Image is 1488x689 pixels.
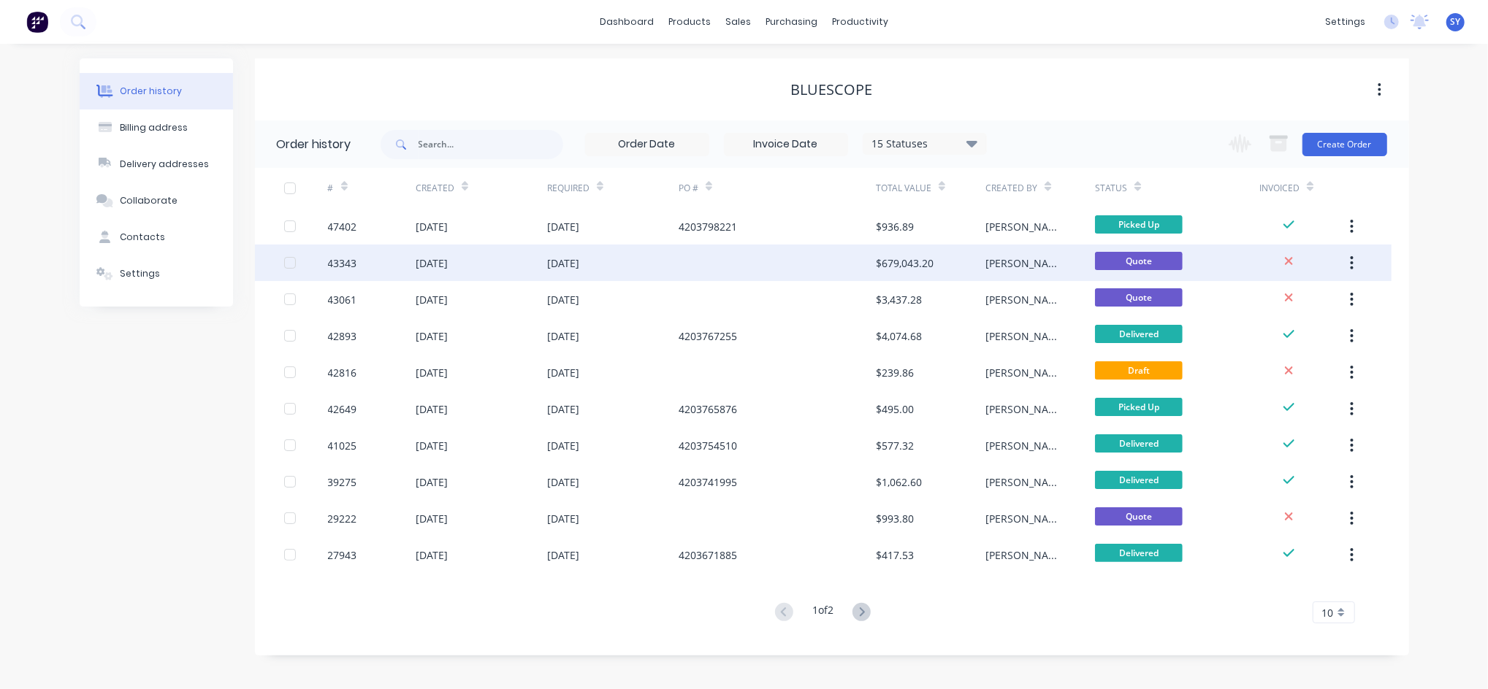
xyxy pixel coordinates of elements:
button: Contacts [80,219,233,255]
div: settings [1318,11,1373,33]
input: Order Date [586,134,709,155]
div: [PERSON_NAME] [985,365,1066,380]
div: Invoiced [1259,182,1300,195]
div: [DATE] [416,328,448,344]
div: 42893 [328,328,357,344]
span: Picked Up [1095,215,1183,234]
div: [PERSON_NAME] [985,547,1066,563]
div: $1,062.60 [876,474,922,490]
button: Collaborate [80,182,233,219]
div: [DATE] [547,255,579,271]
div: 42816 [328,365,357,380]
div: Created By [985,168,1095,208]
div: [DATE] [547,219,579,234]
div: [DATE] [416,474,448,490]
div: Order history [277,136,351,153]
div: [DATE] [416,438,448,453]
div: # [328,182,334,195]
div: Billing address [120,121,188,134]
div: [DATE] [547,474,579,490]
div: [DATE] [547,511,579,526]
span: Delivered [1095,544,1183,562]
div: 1 of 2 [812,602,833,623]
div: 4203798221 [679,219,737,234]
button: Billing address [80,109,233,146]
div: Created [416,182,454,195]
div: Status [1095,182,1127,195]
div: productivity [825,11,896,33]
div: [DATE] [547,401,579,417]
div: Settings [120,267,160,280]
div: Created By [985,182,1037,195]
div: [DATE] [547,438,579,453]
button: Order history [80,73,233,109]
div: [PERSON_NAME] [985,328,1066,344]
div: purchasing [758,11,825,33]
div: [DATE] [416,365,448,380]
div: PO # [679,168,876,208]
div: 42649 [328,401,357,417]
span: Delivered [1095,325,1183,343]
div: [PERSON_NAME] [985,255,1066,271]
div: 27943 [328,547,357,563]
button: Create Order [1302,133,1387,156]
span: 10 [1322,605,1334,620]
div: [PERSON_NAME] [985,292,1066,307]
div: Invoiced [1259,168,1347,208]
span: SY [1451,15,1461,28]
span: Delivered [1095,471,1183,489]
div: [PERSON_NAME] [985,511,1066,526]
div: $3,437.28 [876,292,922,307]
div: 47402 [328,219,357,234]
div: [DATE] [547,292,579,307]
a: dashboard [592,11,661,33]
div: [DATE] [547,328,579,344]
div: [PERSON_NAME] [985,219,1066,234]
div: Status [1095,168,1259,208]
div: 4203767255 [679,328,737,344]
div: Total Value [876,168,985,208]
div: 43061 [328,292,357,307]
div: 4203754510 [679,438,737,453]
div: $577.32 [876,438,914,453]
div: Required [547,182,590,195]
div: $4,074.68 [876,328,922,344]
div: $239.86 [876,365,914,380]
div: 4203671885 [679,547,737,563]
div: $495.00 [876,401,914,417]
div: Order history [120,85,182,98]
div: [DATE] [416,219,448,234]
div: 41025 [328,438,357,453]
div: 4203741995 [679,474,737,490]
div: [PERSON_NAME] [985,474,1066,490]
div: 43343 [328,255,357,271]
div: 39275 [328,474,357,490]
div: [DATE] [416,255,448,271]
div: products [661,11,718,33]
div: $993.80 [876,511,914,526]
button: Delivery addresses [80,146,233,182]
div: # [328,168,416,208]
input: Search... [419,130,563,159]
div: [DATE] [416,547,448,563]
input: Invoice Date [725,134,847,155]
div: Bluescope [791,81,873,99]
div: Created [416,168,547,208]
img: Factory [26,11,48,33]
div: [DATE] [416,401,448,417]
div: [DATE] [547,365,579,380]
div: 4203765876 [679,401,737,417]
div: 15 Statuses [863,136,986,152]
span: Quote [1095,288,1183,307]
div: [DATE] [416,292,448,307]
div: Required [547,168,679,208]
div: [PERSON_NAME] [985,438,1066,453]
span: Picked Up [1095,398,1183,416]
div: [PERSON_NAME] [985,401,1066,417]
div: $679,043.20 [876,255,934,271]
div: Total Value [876,182,931,195]
span: Quote [1095,507,1183,526]
div: Delivery addresses [120,158,209,171]
div: Contacts [120,231,165,244]
div: PO # [679,182,698,195]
